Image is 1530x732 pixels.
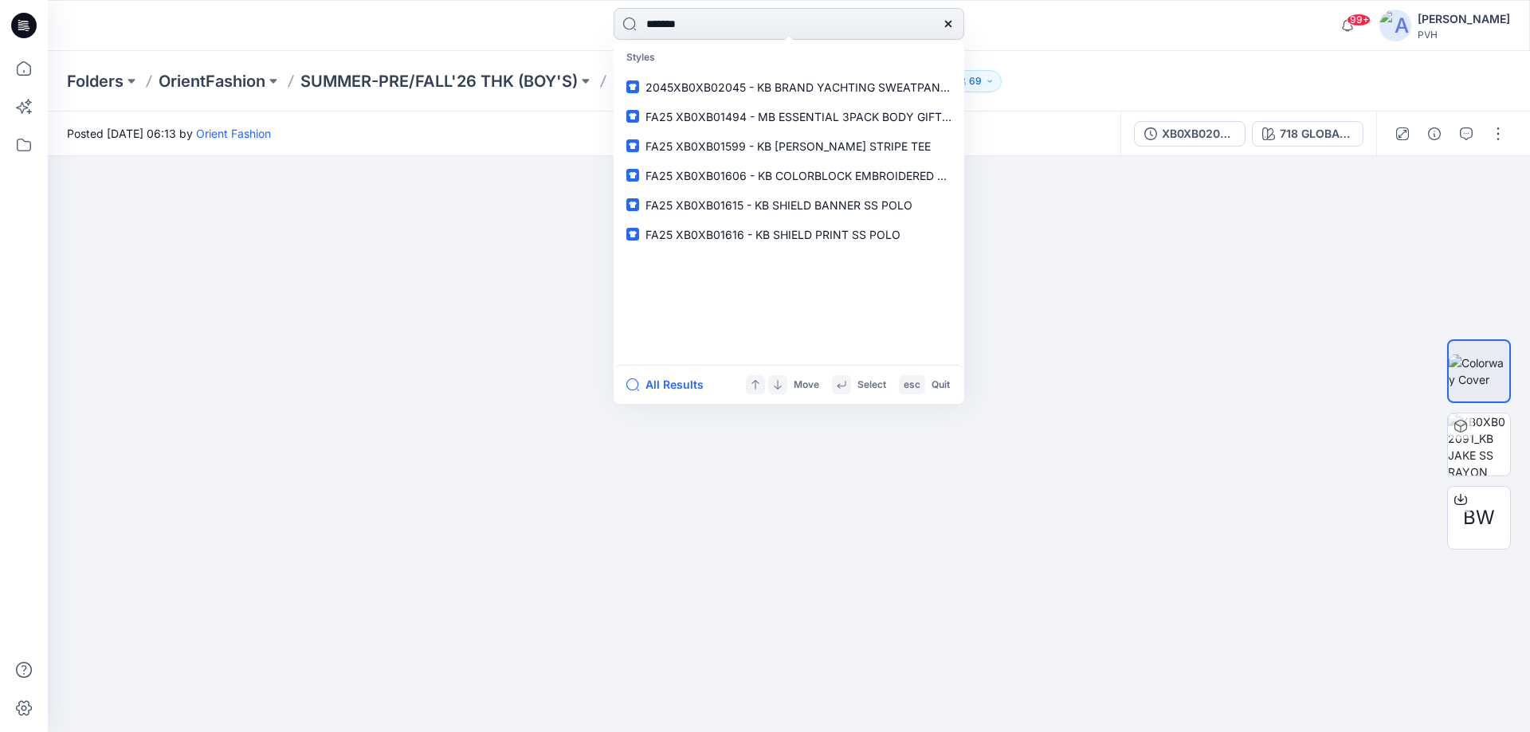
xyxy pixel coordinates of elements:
[617,43,961,72] p: Styles
[626,375,714,394] button: All Results
[613,70,943,92] p: XB0XB02091_KB JAKE SS RAYON CAMP SHIRT_PROTO_V2023
[1134,121,1246,147] button: XB0XB02091_KB JAKE SS RAYON CAMP SHIRT_PROTO_V2023
[159,70,265,92] a: OrientFashion
[1448,413,1510,476] img: XB0XB02091_KB JAKE SS RAYON CAMP SHIRT_PROTO_V2023 718 GLOBAL EXPLORER FLORAL + SWEET BLUE MULTI
[617,72,961,102] a: 2045XB0XB02045 - KB BRAND YACHTING SWEATPANT-PROTO -V01
[617,220,961,249] a: FA25 XB0XB01616 - KB SHIELD PRINT SS POLO
[645,80,1018,94] span: 2045XB0XB02045 - KB BRAND YACHTING SWEATPANT-PROTO -V01
[67,70,124,92] a: Folders
[1379,10,1411,41] img: avatar
[67,125,271,142] span: Posted [DATE] 06:13 by
[1347,14,1371,26] span: 99+
[645,228,900,241] span: FA25 XB0XB01616 - KB SHIELD PRINT SS POLO
[969,72,982,90] p: 69
[1463,503,1495,532] span: BW
[617,102,961,131] a: FA25 XB0XB01494 - MB ESSENTIAL 3PACK BODY GIFTPACK
[904,377,920,393] p: esc
[617,161,961,190] a: FA25 XB0XB01606 - KB COLORBLOCK EMBROIDERED TEE SS
[645,198,912,212] span: FA25 XB0XB01615 - KB SHIELD BANNER SS POLO
[1422,121,1447,147] button: Details
[1418,29,1510,41] div: PVH
[949,70,1002,92] button: 69
[617,131,961,161] a: FA25 XB0XB01599 - KB [PERSON_NAME] STRIPE TEE
[300,70,578,92] a: SUMMER-PRE/FALL'26 THK (BOY'S)
[1162,125,1235,143] div: XB0XB02091_KB JAKE SS RAYON CAMP SHIRT_PROTO_V2023
[1449,354,1509,388] img: Colorway Cover
[196,127,271,140] a: Orient Fashion
[617,190,961,220] a: FA25 XB0XB01615 - KB SHIELD BANNER SS POLO
[794,377,819,393] p: Move
[645,139,931,153] span: FA25 XB0XB01599 - KB [PERSON_NAME] STRIPE TEE
[1418,10,1510,29] div: [PERSON_NAME]
[1280,125,1353,143] div: 718 GLOBAL EXPLORER FLORAL + SWEET BLUE MULTI
[932,377,950,393] p: Quit
[1252,121,1363,147] button: 718 GLOBAL EXPLORER FLORAL + SWEET BLUE MULTI
[857,377,886,393] p: Select
[645,110,971,123] span: FA25 XB0XB01494 - MB ESSENTIAL 3PACK BODY GIFTPACK
[645,169,975,182] span: FA25 XB0XB01606 - KB COLORBLOCK EMBROIDERED TEE SS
